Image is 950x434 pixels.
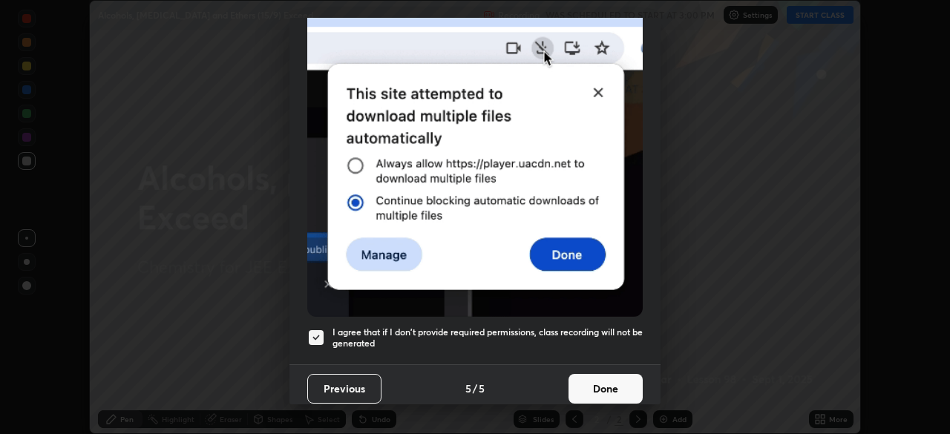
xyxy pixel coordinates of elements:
h4: 5 [465,381,471,396]
button: Previous [307,374,381,404]
button: Done [569,374,643,404]
h4: / [473,381,477,396]
h4: 5 [479,381,485,396]
h5: I agree that if I don't provide required permissions, class recording will not be generated [332,326,643,349]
